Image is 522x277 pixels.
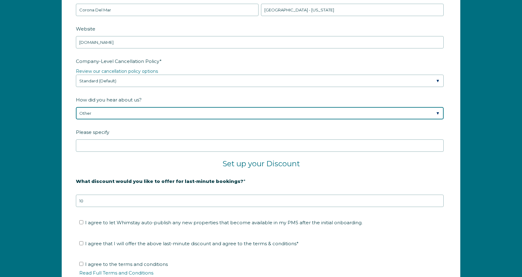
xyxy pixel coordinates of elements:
a: Review our cancellation policy options [76,68,158,74]
span: Website [76,24,95,34]
strong: What discount would you like to offer for last-minute bookings? [76,178,243,184]
span: I agree to let Whimstay auto-publish any new properties that become available in my PMS after the... [85,220,362,225]
span: How did you hear about us? [76,95,142,105]
input: I agree to let Whimstay auto-publish any new properties that become available in my PMS after the... [79,220,83,224]
input: I agree that I will offer the above last-minute discount and agree to the terms & conditions* [79,241,83,245]
strong: 20% is recommended, minimum of 10% [76,188,172,194]
span: Please specify [76,127,109,137]
a: Read Full Terms and Conditions [79,270,153,276]
span: Set up your Discount [222,159,300,168]
input: I agree to the terms and conditionsRead Full Terms and Conditions* [79,262,83,266]
span: I agree that I will offer the above last-minute discount and agree to the terms & conditions [85,241,299,246]
span: Company-Level Cancellation Policy [76,56,159,66]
